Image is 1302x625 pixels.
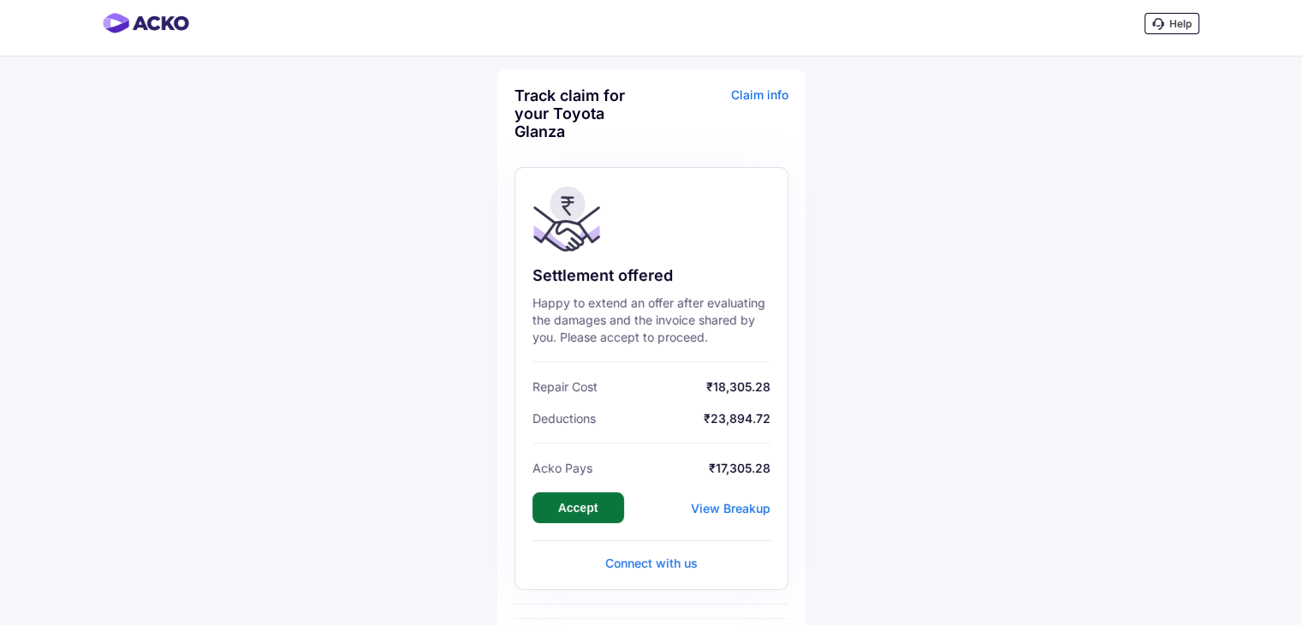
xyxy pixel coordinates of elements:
div: Happy to extend an offer after evaluating the damages and the invoice shared by you. Please accep... [532,295,770,346]
span: ₹18,305.28 [602,379,770,394]
span: Acko Pays [532,461,592,475]
span: Deductions [532,411,596,426]
span: ₹17,305.28 [597,461,770,475]
div: Claim info [656,86,788,153]
div: Connect with us [532,555,770,572]
span: ₹23,894.72 [600,411,770,426]
button: Accept [532,492,624,523]
div: Settlement offered [532,265,770,286]
div: Track claim for your Toyota Glanza [514,86,647,140]
div: View Breakup [691,501,770,515]
img: horizontal-gradient.png [103,13,189,33]
span: Help [1169,17,1192,30]
span: Repair Cost [532,379,597,394]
